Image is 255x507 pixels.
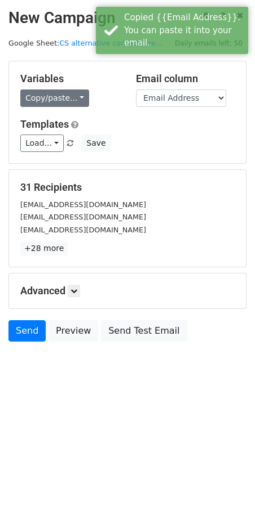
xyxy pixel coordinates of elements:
[20,134,64,152] a: Load...
[59,39,162,47] a: CS alternative contacts (re...
[20,226,146,234] small: [EMAIL_ADDRESS][DOMAIN_NAME]
[20,241,68,255] a: +28 more
[101,320,187,342] a: Send Test Email
[81,134,111,152] button: Save
[20,200,146,209] small: [EMAIL_ADDRESS][DOMAIN_NAME]
[20,89,89,107] a: Copy/paste...
[124,11,244,50] div: Copied {{Email Address}}. You can paste it into your email.
[49,320,98,342] a: Preview
[136,73,235,85] h5: Email column
[8,8,247,28] h2: New Campaign
[20,285,235,297] h5: Advanced
[8,320,46,342] a: Send
[199,453,255,507] iframe: Chat Widget
[20,73,119,85] h5: Variables
[8,39,162,47] small: Google Sheet:
[20,213,146,221] small: [EMAIL_ADDRESS][DOMAIN_NAME]
[20,118,69,130] a: Templates
[20,181,235,194] h5: 31 Recipients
